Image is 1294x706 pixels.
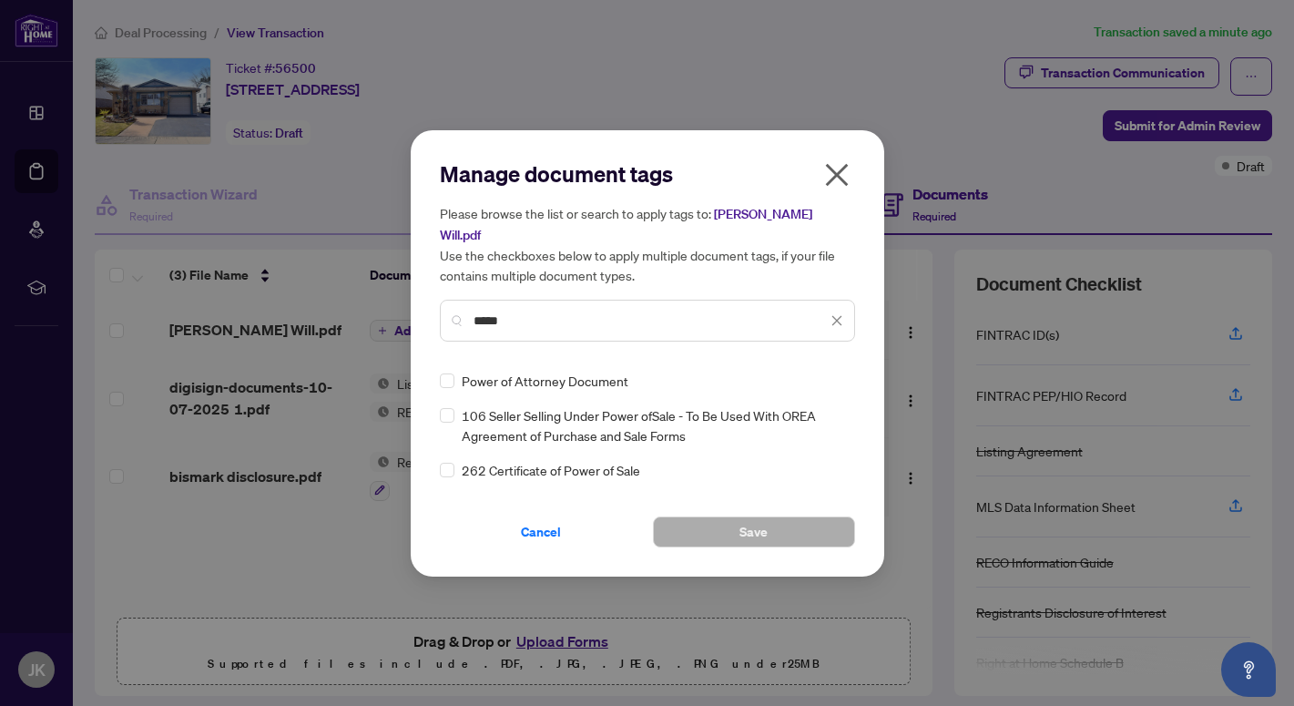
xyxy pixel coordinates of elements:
[653,517,855,547] button: Save
[440,517,642,547] button: Cancel
[521,517,561,547] span: Cancel
[440,159,855,189] h2: Manage document tags
[440,203,855,285] h5: Please browse the list or search to apply tags to: Use the checkboxes below to apply multiple doc...
[462,405,844,445] span: 106 Seller Selling Under Power ofSale - To Be Used With OREA Agreement of Purchase and Sale Forms
[462,460,640,480] span: 262 Certificate of Power of Sale
[822,160,851,189] span: close
[1221,642,1276,697] button: Open asap
[830,314,843,327] span: close
[462,371,628,391] span: Power of Attorney Document
[440,206,812,243] span: [PERSON_NAME] Will.pdf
